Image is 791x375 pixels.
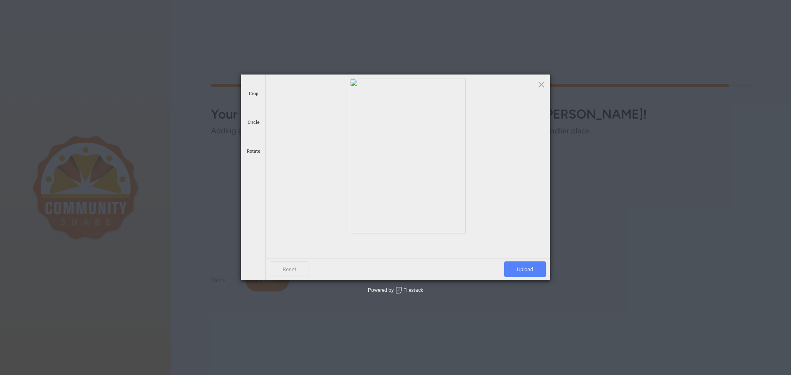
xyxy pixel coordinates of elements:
[270,80,280,90] div: Go back
[537,80,546,89] span: Click here or hit ESC to close picker
[243,107,264,128] div: Circle
[243,136,264,157] div: Rotate
[368,287,423,294] div: Powered by Filestack
[243,79,264,99] div: Crop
